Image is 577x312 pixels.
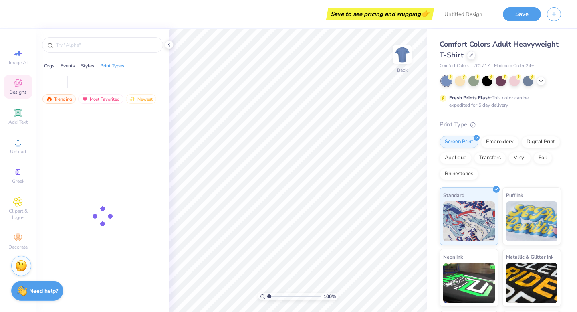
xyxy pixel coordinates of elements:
span: # C1717 [473,63,490,69]
div: Screen Print [440,136,478,148]
span: Greek [12,178,24,184]
img: Back [394,47,410,63]
span: Upload [10,148,26,155]
span: 100 % [323,293,336,300]
span: Comfort Colors Adult Heavyweight T-Shirt [440,39,559,60]
span: Standard [443,191,464,199]
strong: Fresh Prints Flash: [449,95,492,101]
div: Digital Print [521,136,560,148]
span: Comfort Colors [440,63,469,69]
img: most_fav.gif [82,96,88,102]
div: Most Favorited [78,94,123,104]
div: Orgs [44,62,54,69]
input: Untitled Design [438,6,497,22]
div: Events [61,62,75,69]
span: Designs [9,89,27,95]
span: Puff Ink [506,191,523,199]
div: Print Types [100,62,124,69]
div: Vinyl [508,152,531,164]
span: Metallic & Glitter Ink [506,253,553,261]
div: Save to see pricing and shipping [328,8,432,20]
span: Clipart & logos [4,208,32,221]
img: Newest.gif [129,96,136,102]
span: Decorate [8,244,28,250]
img: Neon Ink [443,263,495,303]
span: Minimum Order: 24 + [494,63,534,69]
div: Newest [126,94,156,104]
div: Rhinestones [440,168,478,180]
div: Print Type [440,120,561,129]
strong: Need help? [29,287,58,295]
button: Save [503,7,541,21]
img: trending.gif [46,96,52,102]
div: Embroidery [481,136,519,148]
div: This color can be expedited for 5 day delivery. [449,94,548,109]
div: Applique [440,152,472,164]
span: Image AI [9,59,28,66]
div: Trending [42,94,76,104]
span: Neon Ink [443,253,463,261]
span: Add Text [8,119,28,125]
div: Back [397,67,408,74]
img: Metallic & Glitter Ink [506,263,558,303]
div: Styles [81,62,94,69]
span: 👉 [421,9,430,18]
div: Foil [533,152,552,164]
div: Transfers [474,152,506,164]
img: Standard [443,201,495,241]
img: Puff Ink [506,201,558,241]
input: Try "Alpha" [55,41,158,49]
